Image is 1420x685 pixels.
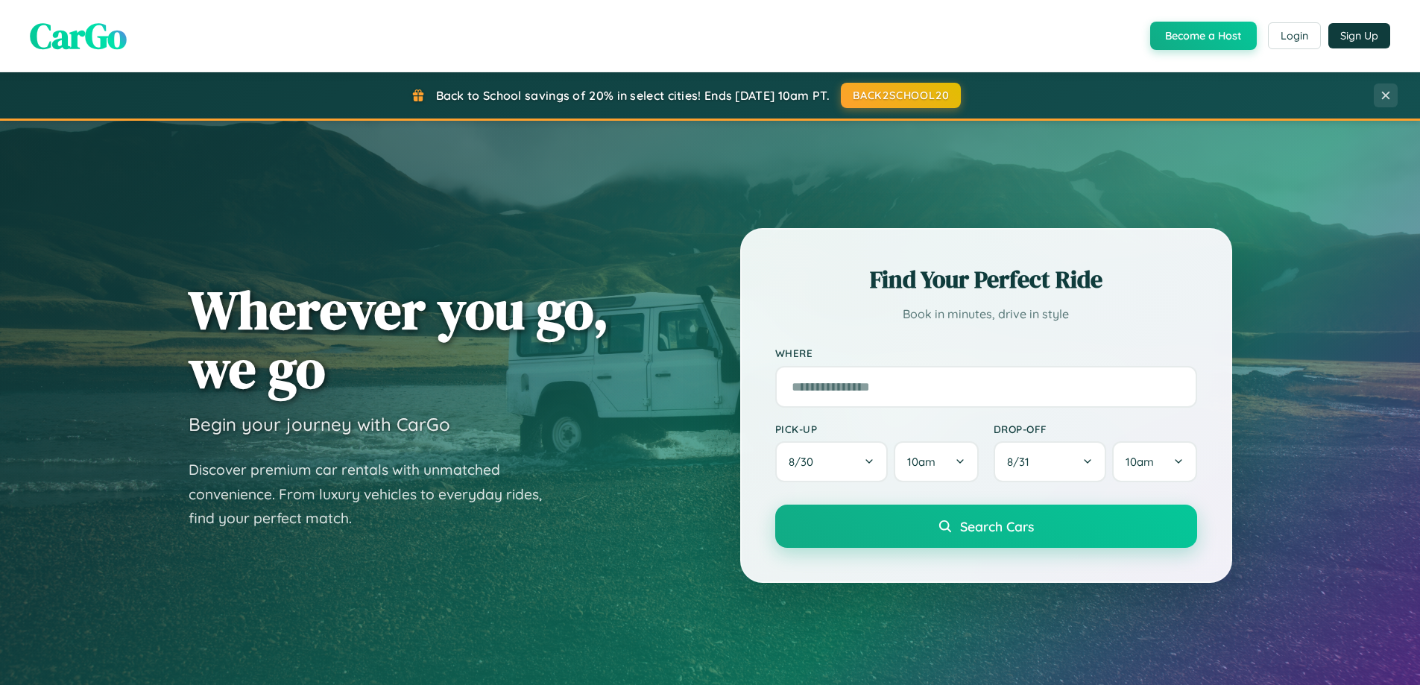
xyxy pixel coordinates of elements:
label: Pick-up [775,423,979,435]
span: 10am [907,455,935,469]
button: Search Cars [775,505,1197,548]
span: 8 / 31 [1007,455,1037,469]
button: Login [1268,22,1321,49]
p: Discover premium car rentals with unmatched convenience. From luxury vehicles to everyday rides, ... [189,458,561,531]
h1: Wherever you go, we go [189,280,609,398]
span: Back to School savings of 20% in select cities! Ends [DATE] 10am PT. [436,88,830,103]
button: BACK2SCHOOL20 [841,83,961,108]
button: 10am [1112,441,1196,482]
h3: Begin your journey with CarGo [189,413,450,435]
span: CarGo [30,11,127,60]
span: 8 / 30 [789,455,821,469]
label: Where [775,347,1197,360]
p: Book in minutes, drive in style [775,303,1197,325]
span: Search Cars [960,518,1034,534]
button: Sign Up [1328,23,1390,48]
span: 10am [1126,455,1154,469]
label: Drop-off [994,423,1197,435]
button: 8/30 [775,441,889,482]
button: 8/31 [994,441,1107,482]
button: 10am [894,441,978,482]
h2: Find Your Perfect Ride [775,263,1197,296]
button: Become a Host [1150,22,1257,50]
